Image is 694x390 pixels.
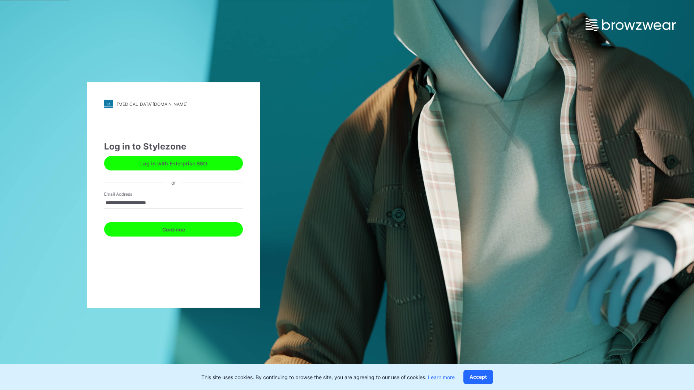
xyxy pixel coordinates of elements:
[201,373,455,381] p: This site uses cookies. By continuing to browse the site, you are agreeing to our use of cookies.
[463,370,493,384] button: Accept
[166,178,182,186] div: or
[104,100,243,108] a: [MEDICAL_DATA][DOMAIN_NAME]
[104,156,243,170] button: Log in with Enterprise SSO
[586,18,676,31] img: browzwear-logo.e42bd6dac1945053ebaf764b6aa21510.svg
[104,140,243,153] div: Log in to Stylezone
[104,222,243,237] button: Continue
[104,100,113,108] img: stylezone-logo.562084cfcfab977791bfbf7441f1a819.svg
[104,191,155,198] label: Email Address
[117,101,188,107] div: [MEDICAL_DATA][DOMAIN_NAME]
[428,374,455,380] a: Learn more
